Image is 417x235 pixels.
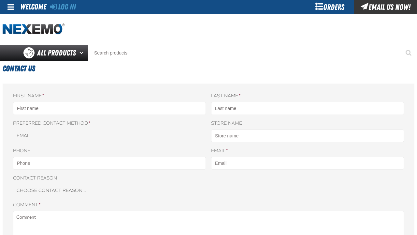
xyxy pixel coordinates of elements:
[211,120,404,127] label: Store name
[13,202,404,208] label: Comment
[13,175,404,181] label: Contact reason
[13,120,206,127] label: Preferred contact method
[401,45,417,61] button: Start Searching
[88,45,417,61] input: Search
[13,93,206,99] label: First name
[37,47,76,59] span: All Products
[50,2,76,11] a: Log In
[3,23,65,35] img: Nexemo logo
[13,157,206,170] input: Phone
[211,102,404,115] input: Last name
[211,93,404,99] label: Last name
[13,102,206,115] input: First name
[211,157,404,170] input: Email
[77,45,88,61] button: Open All Products pages
[13,148,206,154] label: Phone
[3,23,65,35] a: Home
[211,148,404,154] label: Email
[3,64,35,73] span: Contact Us
[211,129,404,142] input: Store name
